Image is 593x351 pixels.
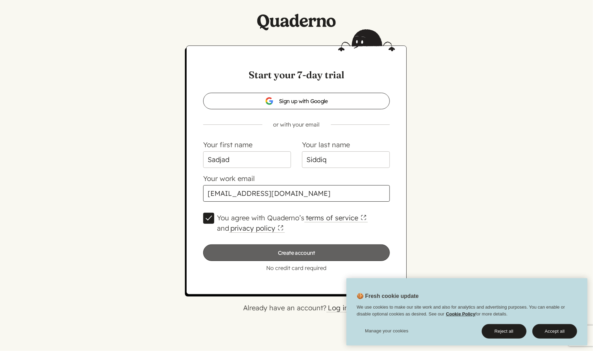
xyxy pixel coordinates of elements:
[346,278,587,345] div: 🍪 Fresh cookie update
[304,213,368,222] a: terms of service
[217,213,390,233] label: You agree with Quaderno’s and
[446,311,475,317] a: Cookie Policy
[203,174,255,183] label: Your work email
[192,120,401,129] p: or with your email
[203,140,252,149] label: Your first name
[346,304,587,321] div: We use cookies to make our site work and also for analytics and advertising purposes. You can ena...
[203,264,390,272] p: No credit card required
[357,324,417,338] button: Manage your cookies
[302,140,350,149] label: Your last name
[482,324,527,339] button: Reject all
[203,93,390,109] a: Sign up with Google
[346,278,587,345] div: Cookie banner
[203,68,390,82] h1: Start your 7-day trial
[203,244,390,261] input: Create account
[326,303,350,312] a: Log in
[62,303,531,313] p: Already have an account?
[265,97,328,105] span: Sign up with Google
[532,324,577,339] button: Accept all
[229,224,285,233] a: privacy policy
[346,292,419,304] h2: 🍪 Fresh cookie update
